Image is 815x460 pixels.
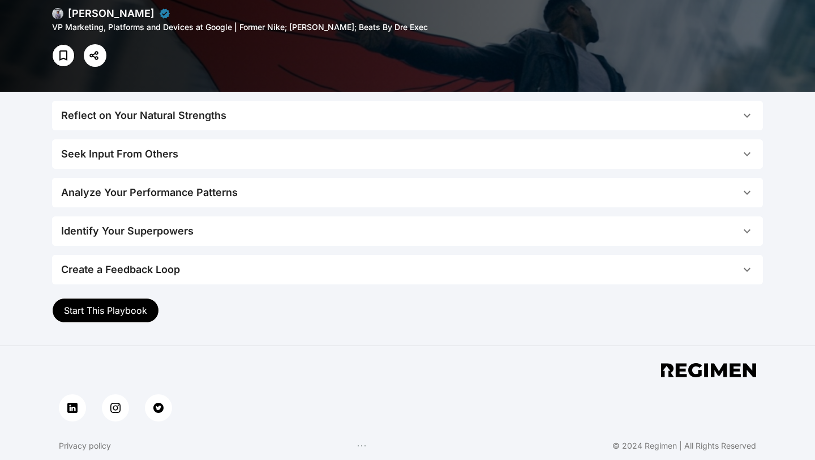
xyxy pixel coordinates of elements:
[68,6,155,22] div: [PERSON_NAME]
[102,394,129,421] a: instagram
[145,394,172,421] a: twitter
[61,262,180,278] div: Create a Feedback Loop
[52,101,763,130] button: Reflect on Your Natural Strengths
[64,305,147,316] span: Start This Playbook
[67,403,78,413] img: linkedin button
[61,223,194,239] div: Identify Your Superpowers
[52,255,763,284] button: Create a Feedback Loop
[612,440,756,452] div: © 2024 Regimen | All Rights Reserved
[110,403,121,413] img: instagram button
[52,8,63,19] img: avatar of Daryl Butler
[61,185,238,201] div: Analyze Your Performance Patterns
[52,216,763,246] button: Identify Your Superpowers
[52,178,763,207] button: Analyze Your Performance Patterns
[52,139,763,169] button: Seek Input From Others
[59,394,86,421] a: linkedin
[52,298,159,323] button: Start This Playbook
[52,22,432,33] div: VP Marketing, Platforms and Devices at Google | Former Nike; [PERSON_NAME]; Beats By Dre Exec
[61,146,178,162] div: Seek Input From Others
[159,8,170,19] div: Verified partner - Daryl Butler
[61,108,226,123] div: Reflect on Your Natural Strengths
[661,363,756,377] img: app footer logo
[52,44,75,67] button: Save
[153,403,164,413] img: twitter button
[59,440,111,452] a: Privacy policy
